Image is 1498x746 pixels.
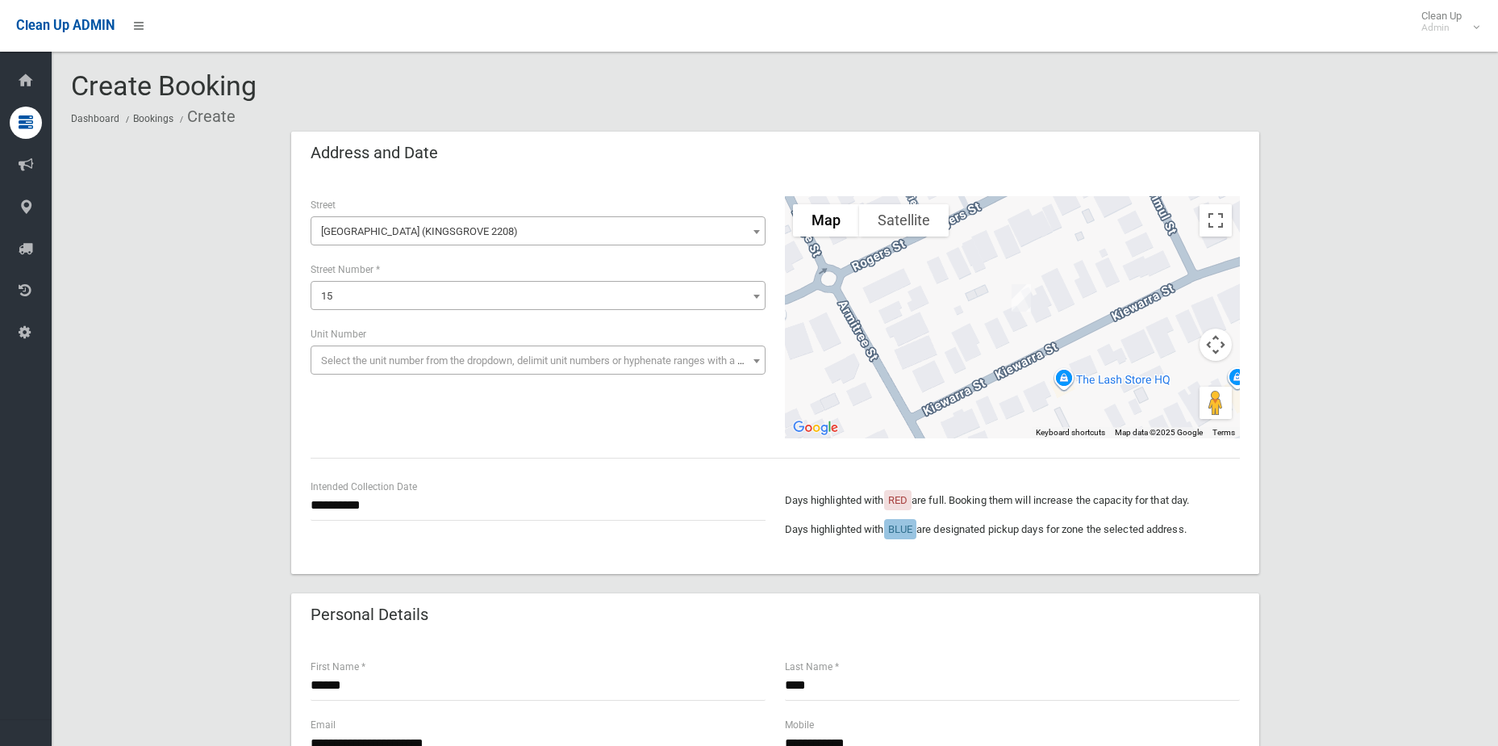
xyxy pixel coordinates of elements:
[785,491,1240,510] p: Days highlighted with are full. Booking them will increase the capacity for that day.
[71,113,119,124] a: Dashboard
[1212,428,1235,437] a: Terms (opens in new tab)
[176,102,236,132] li: Create
[785,520,1240,539] p: Days highlighted with are designated pickup days for zone the selected address.
[291,137,457,169] header: Address and Date
[1036,427,1105,438] button: Keyboard shortcuts
[1421,22,1462,34] small: Admin
[859,204,949,237] button: Show satellite imagery
[1200,204,1232,237] button: Toggle fullscreen view
[789,417,842,438] a: Open this area in Google Maps (opens a new window)
[315,220,762,243] span: Kiewarra Street (KINGSGROVE 2208)
[793,204,859,237] button: Show street map
[291,599,448,631] header: Personal Details
[315,285,762,308] span: 15
[16,18,115,33] span: Clean Up ADMIN
[311,281,766,310] span: 15
[71,69,257,102] span: Create Booking
[133,113,173,124] a: Bookings
[311,216,766,245] span: Kiewarra Street (KINGSGROVE 2208)
[888,494,908,506] span: RED
[1413,10,1478,34] span: Clean Up
[1200,329,1232,361] button: Map camera controls
[1200,387,1232,419] button: Drag Pegman onto the map to open Street View
[1005,278,1037,318] div: 15 Kiewarra Street, KINGSGROVE NSW 2208
[789,417,842,438] img: Google
[321,290,332,302] span: 15
[321,354,772,367] span: Select the unit number from the dropdown, delimit unit numbers or hyphenate ranges with a comma
[888,523,912,535] span: BLUE
[1115,428,1203,437] span: Map data ©2025 Google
